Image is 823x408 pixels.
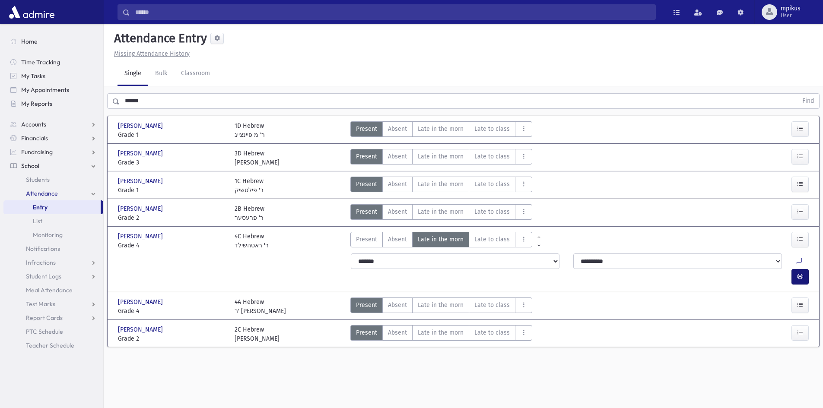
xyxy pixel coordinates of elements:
[21,134,48,142] span: Financials
[21,100,52,108] span: My Reports
[26,314,63,322] span: Report Cards
[474,180,510,189] span: Late to class
[118,149,165,158] span: [PERSON_NAME]
[118,130,226,139] span: Grade 1
[118,325,165,334] span: [PERSON_NAME]
[474,124,510,133] span: Late to class
[350,325,532,343] div: AttTypes
[781,5,801,12] span: mpikus
[118,204,165,213] span: [PERSON_NAME]
[3,325,103,338] a: PTC Schedule
[3,97,103,111] a: My Reports
[350,121,532,139] div: AttTypes
[21,58,60,66] span: Time Tracking
[3,338,103,352] a: Teacher Schedule
[148,62,174,86] a: Bulk
[7,3,57,21] img: AdmirePro
[474,207,510,216] span: Late to class
[350,297,532,316] div: AttTypes
[3,69,103,83] a: My Tasks
[26,286,73,294] span: Meal Attendance
[781,12,801,19] span: User
[3,117,103,131] a: Accounts
[118,297,165,307] span: [PERSON_NAME]
[3,187,103,200] a: Attendance
[118,213,226,222] span: Grade 2
[26,328,63,335] span: PTC Schedule
[235,325,280,343] div: 2C Hebrew [PERSON_NAME]
[33,217,42,225] span: List
[3,283,103,297] a: Meal Attendance
[3,311,103,325] a: Report Cards
[3,173,103,187] a: Students
[235,149,280,167] div: 3D Hebrew [PERSON_NAME]
[474,300,510,310] span: Late to class
[118,186,226,195] span: Grade 1
[26,342,74,349] span: Teacher Schedule
[111,31,207,46] h5: Attendance Entry
[356,300,377,310] span: Present
[26,245,60,253] span: Notifications
[26,176,50,183] span: Students
[26,259,56,266] span: Infractions
[350,204,532,222] div: AttTypes
[235,177,264,195] div: 1C Hebrew ר' פילטשיק
[388,124,407,133] span: Absent
[21,38,38,45] span: Home
[118,307,226,316] span: Grade 4
[3,242,103,256] a: Notifications
[3,35,103,48] a: Home
[388,180,407,189] span: Absent
[235,297,286,316] div: 4A Hebrew ר' [PERSON_NAME]
[3,83,103,97] a: My Appointments
[418,152,464,161] span: Late in the morn
[111,50,190,57] a: Missing Attendance History
[26,190,58,197] span: Attendance
[33,231,63,239] span: Monitoring
[118,62,148,86] a: Single
[21,86,69,94] span: My Appointments
[118,121,165,130] span: [PERSON_NAME]
[418,180,464,189] span: Late in the morn
[21,120,46,128] span: Accounts
[350,177,532,195] div: AttTypes
[388,300,407,310] span: Absent
[21,162,39,170] span: School
[356,152,377,161] span: Present
[3,55,103,69] a: Time Tracking
[118,334,226,343] span: Grade 2
[418,235,464,244] span: Late in the morn
[118,158,226,167] span: Grade 3
[350,232,532,250] div: AttTypes
[3,200,101,214] a: Entry
[3,228,103,242] a: Monitoring
[235,121,265,139] div: 1D Hebrew ר' מ פיינצייג
[418,328,464,337] span: Late in the morn
[388,207,407,216] span: Absent
[174,62,217,86] a: Classroom
[3,256,103,269] a: Infractions
[21,72,45,80] span: My Tasks
[26,300,55,308] span: Test Marks
[118,241,226,250] span: Grade 4
[350,149,532,167] div: AttTypes
[474,152,510,161] span: Late to class
[418,124,464,133] span: Late in the morn
[356,235,377,244] span: Present
[3,214,103,228] a: List
[797,94,819,108] button: Find
[418,300,464,310] span: Late in the morn
[118,177,165,186] span: [PERSON_NAME]
[130,4,655,20] input: Search
[21,148,53,156] span: Fundraising
[3,131,103,145] a: Financials
[33,203,48,211] span: Entry
[118,232,165,241] span: [PERSON_NAME]
[3,269,103,283] a: Student Logs
[114,50,190,57] u: Missing Attendance History
[26,272,61,280] span: Student Logs
[235,204,264,222] div: 2B Hebrew ר' פרעסער
[388,235,407,244] span: Absent
[474,235,510,244] span: Late to class
[356,180,377,189] span: Present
